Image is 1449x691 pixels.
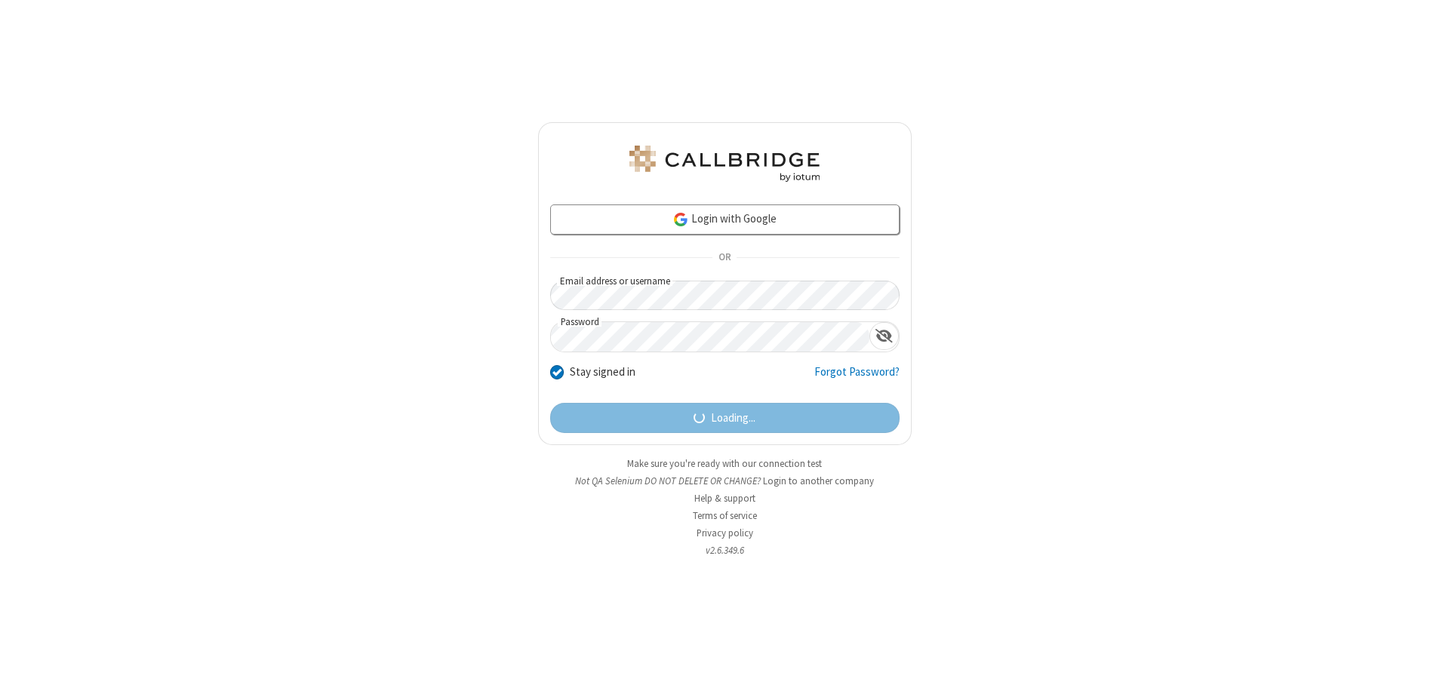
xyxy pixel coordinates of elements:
a: Login with Google [550,204,900,235]
a: Terms of service [693,509,757,522]
a: Make sure you're ready with our connection test [627,457,822,470]
span: Loading... [711,410,755,427]
div: Show password [869,322,899,350]
a: Help & support [694,492,755,505]
label: Stay signed in [570,364,635,381]
img: google-icon.png [672,211,689,228]
li: Not QA Selenium DO NOT DELETE OR CHANGE? [538,474,912,488]
img: QA Selenium DO NOT DELETE OR CHANGE [626,146,823,182]
button: Login to another company [763,474,874,488]
li: v2.6.349.6 [538,543,912,557]
a: Privacy policy [697,527,753,539]
input: Password [551,322,869,352]
a: Forgot Password? [814,364,900,392]
span: OR [712,247,737,269]
button: Loading... [550,403,900,433]
input: Email address or username [550,281,900,310]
